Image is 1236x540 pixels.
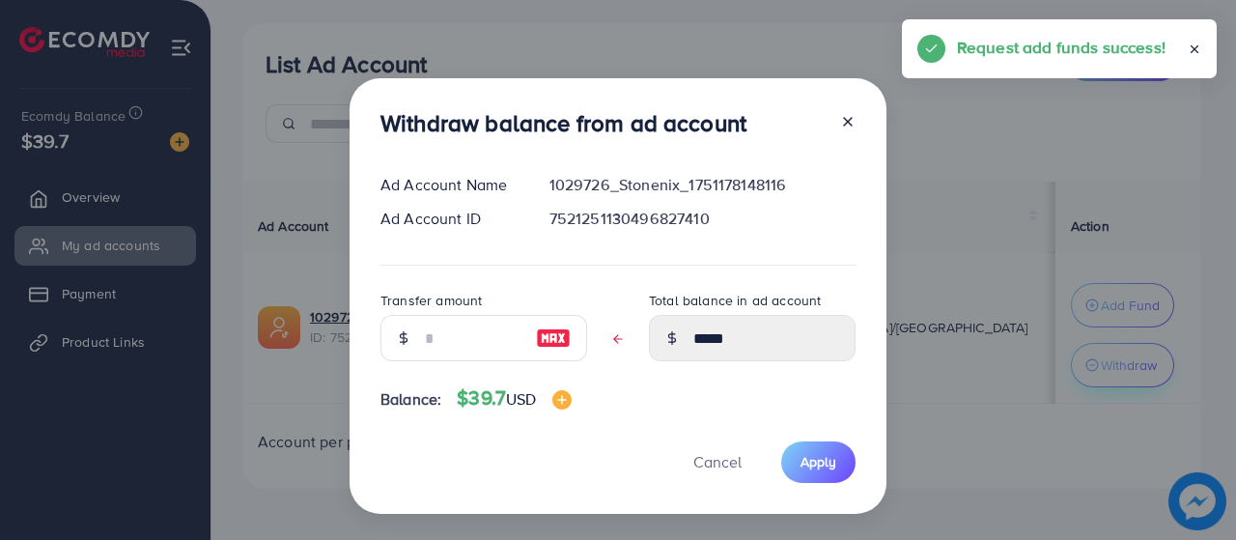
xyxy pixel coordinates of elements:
span: Apply [801,452,836,471]
span: Balance: [380,388,441,411]
label: Transfer amount [380,291,482,310]
img: image [536,327,571,350]
button: Apply [781,441,856,483]
div: 1029726_Stonenix_1751178148116 [534,174,871,196]
span: USD [506,388,536,410]
div: Ad Account ID [365,208,534,230]
h3: Withdraw balance from ad account [380,109,746,137]
img: image [552,390,572,410]
h4: $39.7 [457,386,571,411]
h5: Request add funds success! [957,35,1166,60]
label: Total balance in ad account [649,291,821,310]
span: Cancel [693,451,742,472]
div: Ad Account Name [365,174,534,196]
button: Cancel [669,441,766,483]
div: 7521251130496827410 [534,208,871,230]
